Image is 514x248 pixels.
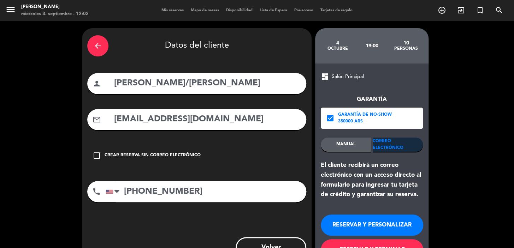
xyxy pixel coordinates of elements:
i: person [93,79,101,88]
div: miércoles 3. septiembre - 12:02 [21,11,89,18]
span: Mis reservas [158,8,187,12]
div: 4 [320,40,355,46]
button: menu [5,4,16,17]
i: search [495,6,503,14]
span: Pre-acceso [291,8,317,12]
div: Crear reserva sin correo electrónico [105,152,201,159]
div: 10 [389,40,423,46]
i: check_box_outline_blank [93,151,101,160]
div: MANUAL [321,138,371,152]
div: United States: +1 [106,181,122,202]
span: Tarjetas de regalo [317,8,356,12]
div: Garantía [321,95,423,104]
i: check_box [326,114,335,122]
div: Correo Electrónico [373,138,423,152]
span: Mapa de mesas [187,8,223,12]
div: 350000 ARS [338,118,392,125]
i: exit_to_app [457,6,465,14]
i: add_circle_outline [438,6,446,14]
span: Disponibilidad [223,8,256,12]
div: 19:00 [355,34,389,58]
div: octubre [320,46,355,52]
i: mail_outline [93,115,101,124]
div: El cliente recibirá un correo electrónico con un acceso directo al formulario para ingresar tu ta... [321,161,423,200]
i: menu [5,4,16,15]
div: Datos del cliente [87,34,306,58]
input: Nombre del cliente [113,76,301,91]
input: Email del cliente [113,112,301,127]
div: [PERSON_NAME] [21,4,89,11]
span: Salón Principal [332,73,364,81]
button: RESERVAR Y PERSONALIZAR [321,214,423,236]
i: arrow_back [94,42,102,50]
span: dashboard [321,72,329,81]
input: Número de teléfono... [106,181,306,202]
span: Lista de Espera [256,8,291,12]
div: personas [389,46,423,52]
div: Garantía de no-show [338,111,392,119]
i: phone [92,187,101,196]
i: turned_in_not [476,6,484,14]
